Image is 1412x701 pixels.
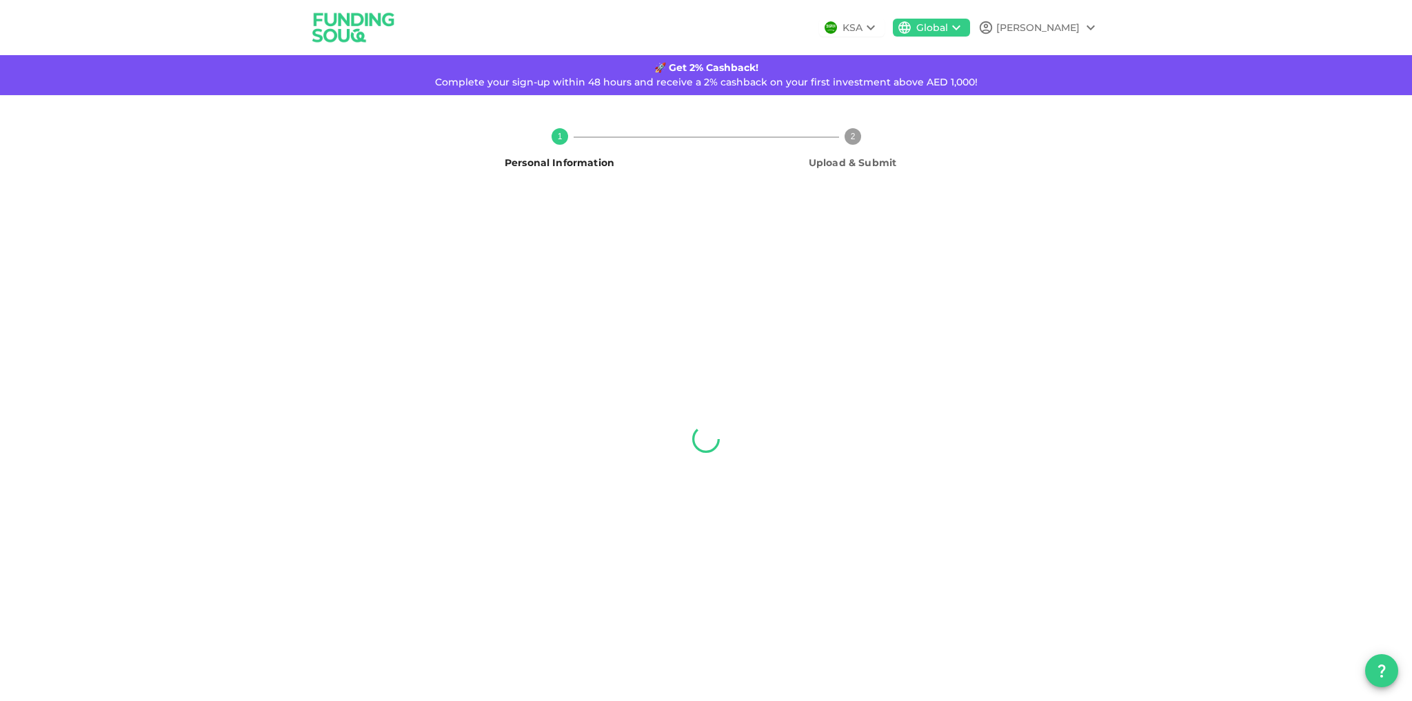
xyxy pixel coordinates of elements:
[654,61,758,74] strong: 🚀 Get 2% Cashback!
[809,156,896,169] span: Upload & Submit
[505,156,614,169] span: Personal Information
[916,21,948,35] div: Global
[825,21,837,34] img: flag-sa.b9a346574cdc8950dd34b50780441f57.svg
[1365,654,1398,687] button: question
[557,132,562,141] text: 1
[850,132,855,141] text: 2
[996,21,1080,35] div: [PERSON_NAME]
[435,76,978,88] span: Complete your sign-up within 48 hours and receive a 2% cashback on your first investment above AE...
[843,21,863,35] div: KSA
